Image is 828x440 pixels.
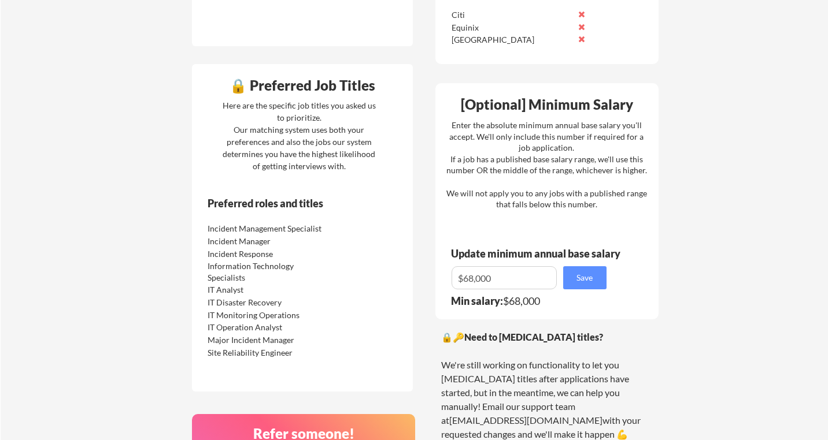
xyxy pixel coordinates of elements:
[451,296,614,306] div: $68,000
[563,266,607,289] button: Save
[208,322,330,333] div: IT Operation Analyst
[208,310,330,321] div: IT Monitoring Operations
[451,248,624,259] div: Update minimum annual base salary
[452,266,557,289] input: E.g. $100,000
[220,99,379,172] div: Here are the specific job titles you asked us to prioritize. Our matching system uses both your p...
[208,248,330,260] div: Incident Response
[208,198,365,208] div: Preferred roles and titles
[208,334,330,346] div: Major Incident Manager
[208,260,330,283] div: Information Technology Specialists
[451,294,503,307] strong: Min salary:
[208,236,330,247] div: Incident Manager
[452,9,574,21] div: Citi
[464,331,603,342] strong: Need to [MEDICAL_DATA] titles?
[195,79,410,92] div: 🔒 Preferred Job Titles
[208,223,330,234] div: Incident Management Specialist
[208,297,330,308] div: IT Disaster Recovery
[452,22,574,33] div: Equinix
[452,34,574,46] div: [GEOGRAPHIC_DATA]
[449,415,602,426] a: [EMAIL_ADDRESS][DOMAIN_NAME]
[208,284,330,296] div: IT Analyst
[208,347,330,359] div: Site Reliability Engineer
[439,98,655,111] div: [Optional] Minimum Salary
[446,120,647,210] div: Enter the absolute minimum annual base salary you'll accept. We'll only include this number if re...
